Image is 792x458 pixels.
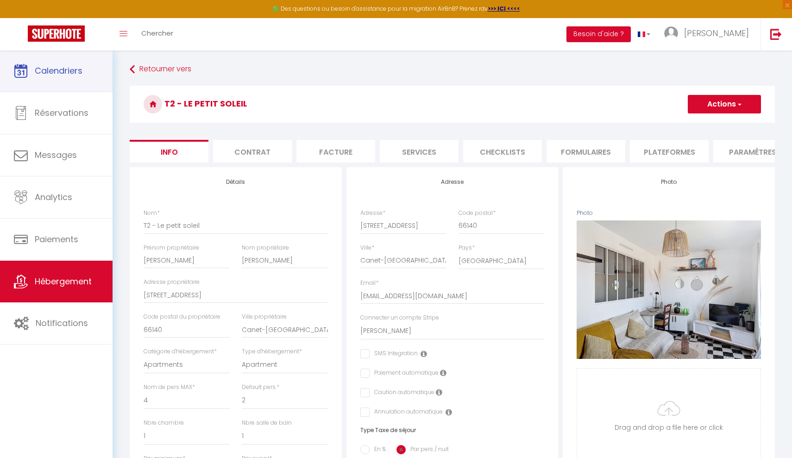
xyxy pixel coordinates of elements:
[370,445,386,455] label: En %
[713,140,792,163] li: Paramètres
[144,244,199,252] label: Prénom propriétaire
[35,191,72,203] span: Analytics
[130,61,775,78] a: Retourner vers
[130,86,775,123] h3: T2 - Le petit soleil
[130,140,208,163] li: Info
[488,5,520,13] a: >>> ICI <<<<
[242,313,287,321] label: Ville propriétaire
[360,427,545,433] h6: Type Taxe de séjour
[547,140,625,163] li: Formulaires
[657,18,761,50] a: ... [PERSON_NAME]
[35,233,78,245] span: Paiements
[35,276,92,287] span: Hébergement
[360,179,545,185] h4: Adresse
[144,347,217,356] label: Catégorie d'hébergement
[134,18,180,50] a: Chercher
[35,149,77,161] span: Messages
[630,140,709,163] li: Plateformes
[459,244,475,252] label: Pays
[360,314,439,322] label: Connecter un compte Stripe
[213,140,292,163] li: Contrat
[688,95,761,113] button: Actions
[35,65,82,76] span: Calendriers
[664,26,678,40] img: ...
[144,383,195,392] label: Nom de pers MAX
[684,27,749,39] span: [PERSON_NAME]
[144,209,160,218] label: Nom
[144,278,200,287] label: Adresse propriétaire
[242,419,292,427] label: Nbre salle de bain
[36,317,88,329] span: Notifications
[463,140,542,163] li: Checklists
[144,179,328,185] h4: Détails
[770,28,782,40] img: logout
[360,209,385,218] label: Adresse
[577,209,593,218] label: Photo
[35,107,88,119] span: Réservations
[242,244,289,252] label: Nom propriétaire
[141,28,173,38] span: Chercher
[459,209,496,218] label: Code postal
[144,313,220,321] label: Code postal du propriétaire
[28,25,85,42] img: Super Booking
[242,347,302,356] label: Type d'hébergement
[242,383,279,392] label: Default pers.
[566,26,631,42] button: Besoin d'aide ?
[144,419,184,427] label: Nbre chambre
[406,445,449,455] label: Par pers / nuit
[370,388,434,398] label: Caution automatique
[577,179,761,185] h4: Photo
[360,244,374,252] label: Ville
[370,369,439,379] label: Paiement automatique
[360,279,378,288] label: Email
[380,140,459,163] li: Services
[296,140,375,163] li: Facture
